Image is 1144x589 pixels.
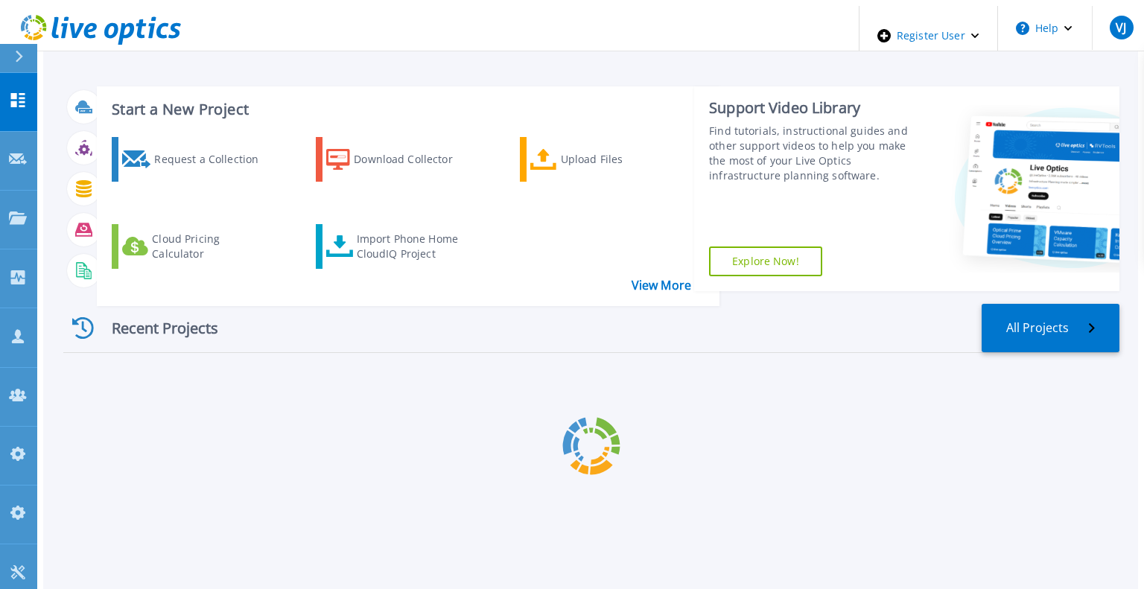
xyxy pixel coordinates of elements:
[859,6,997,66] div: Register User
[112,101,700,118] h3: Start a New Project
[998,6,1091,51] button: Help
[520,137,700,182] a: Upload Files
[357,228,476,265] div: Import Phone Home CloudIQ Project
[709,98,923,118] div: Support Video Library
[112,224,292,269] a: Cloud Pricing Calculator
[152,228,271,265] div: Cloud Pricing Calculator
[354,141,473,178] div: Download Collector
[709,124,923,183] div: Find tutorials, instructional guides and other support videos to help you make the most of your L...
[709,246,822,276] a: Explore Now!
[632,278,701,293] a: View More
[561,141,680,178] div: Upload Files
[316,137,496,182] a: Download Collector
[63,310,242,346] div: Recent Projects
[154,141,273,178] div: Request a Collection
[112,137,292,182] a: Request a Collection
[1116,22,1126,34] span: VJ
[982,304,1119,352] a: All Projects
